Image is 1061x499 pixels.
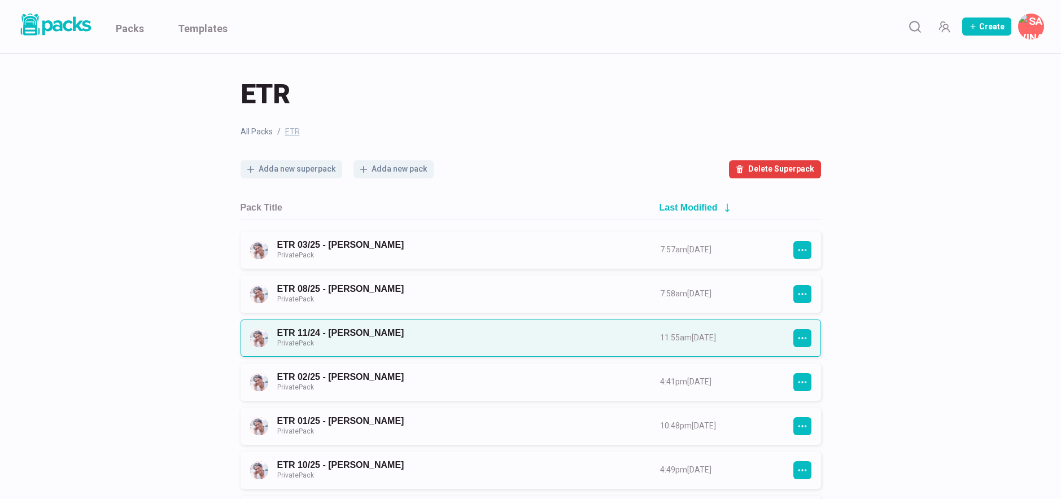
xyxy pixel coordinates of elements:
span: ETR [285,126,300,138]
span: ETR [241,76,290,112]
button: Create Pack [962,17,1011,36]
h2: Pack Title [241,202,282,213]
a: All Packs [241,126,273,138]
button: Delete Superpack [729,160,821,178]
img: Packs logo [17,11,93,38]
button: Adda new pack [353,160,434,178]
button: Adda new superpack [241,160,342,178]
button: Search [903,15,926,38]
span: / [277,126,281,138]
h2: Last Modified [660,202,718,213]
button: Manage Team Invites [933,15,955,38]
nav: breadcrumb [241,126,821,138]
button: Savina Tilmann [1018,14,1044,40]
a: Packs logo [17,11,93,42]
